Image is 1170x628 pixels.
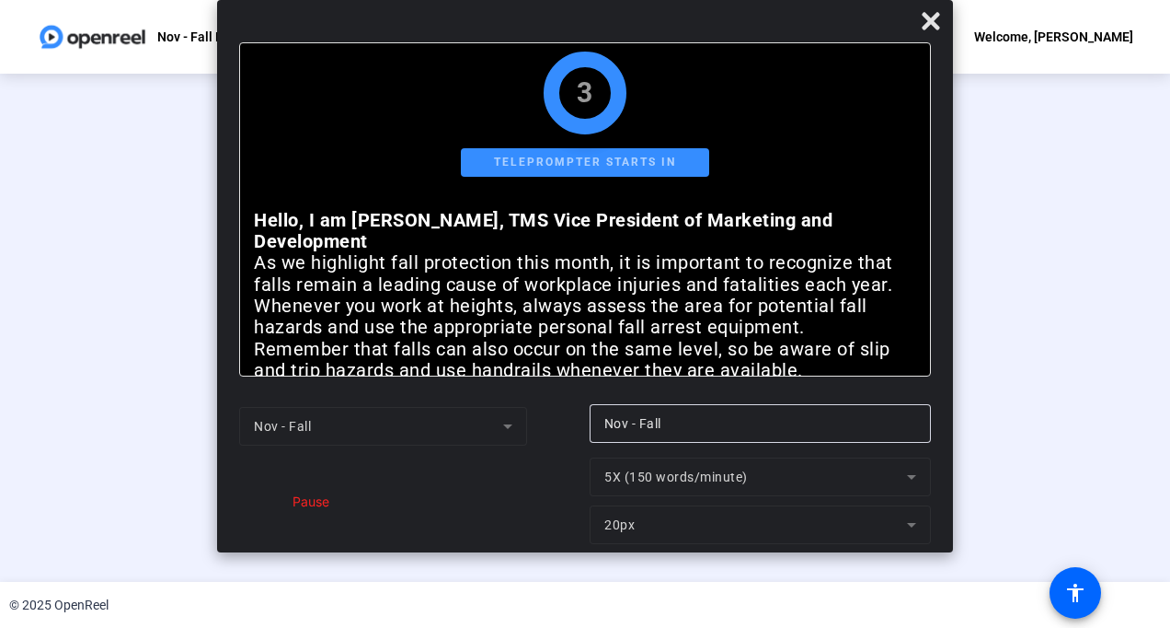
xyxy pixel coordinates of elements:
[604,413,916,435] input: Title
[254,252,916,296] p: As we highlight fall protection this month, it is important to recognize that falls remain a lead...
[254,209,838,252] strong: Hello, I am [PERSON_NAME], TMS Vice President of Marketing and Development
[1064,582,1086,604] mat-icon: accessibility
[974,26,1133,48] div: Welcome, [PERSON_NAME]
[157,26,277,48] p: Nov - Fall Protection
[254,339,916,382] p: Remember that falls can also occur on the same level, so be aware of slip and trip hazards and us...
[283,492,329,511] div: Pause
[254,296,916,339] p: Whenever you work at heights, always assess the area for potential fall hazards and use the appro...
[9,596,109,615] div: © 2025 OpenReel
[577,82,593,104] div: 3
[37,18,148,55] img: OpenReel logo
[461,148,709,177] div: Teleprompter starts in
